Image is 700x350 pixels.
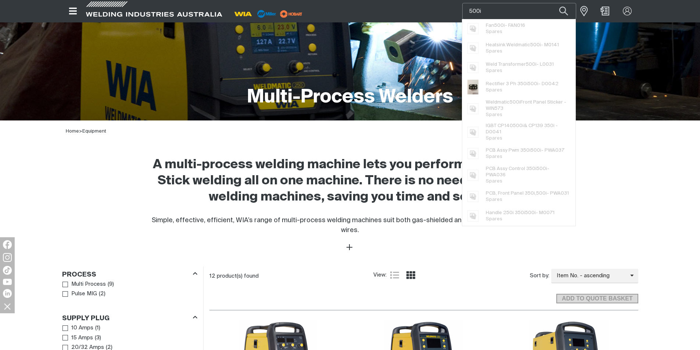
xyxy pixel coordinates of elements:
[486,49,502,54] span: Spares
[528,82,538,86] span: 500i
[486,179,502,184] span: Spares
[62,289,97,299] a: Pulse MIG
[152,217,549,234] span: Simple, effective, efficient, WIA’s range of multi-process welding machines suit both gas-shielde...
[486,22,525,29] span: Fan - FAN016
[530,272,549,280] span: Sort by:
[373,271,387,279] span: View:
[525,210,536,215] span: 500i
[486,197,502,202] span: Spares
[62,271,96,279] h3: Process
[62,313,197,323] div: Supply Plug
[463,3,576,19] input: Product name or item number...
[217,273,259,279] span: product(s) found
[486,112,502,117] span: Spares
[3,253,12,262] img: Instagram
[3,266,12,275] img: TikTok
[62,269,197,279] div: Process
[486,88,502,93] span: Spares
[62,323,94,333] a: 10 Amps
[108,280,114,289] span: ( 9 )
[510,100,520,105] span: 500i
[551,3,576,19] button: Search products
[486,81,559,87] span: Rectifier 3 Ph 350i - D0042
[390,271,399,279] a: List view
[71,290,97,298] span: Pulse MIG
[486,42,559,48] span: Heatsink Weldmatic - M0141
[3,240,12,249] img: Facebook
[486,99,570,112] span: Weldmatic Front Panel Sticker - WIN573
[62,333,93,343] a: 15 Amps
[62,279,197,299] ul: Process
[494,23,505,28] span: 500i
[513,123,524,128] span: 500i
[3,289,12,298] img: LinkedIn
[209,273,373,280] div: 12
[526,62,536,67] span: 500i
[530,43,541,47] span: 500i
[3,279,12,285] img: YouTube
[486,136,502,141] span: Spares
[143,157,557,205] h2: A multi-process welding machine lets you perform MIG, TIG and Stick welding all on one machine. T...
[486,61,554,68] span: Weld Transformer - L0031
[557,294,637,303] span: ADD TO QUOTE BASKET
[95,324,100,332] span: ( 1 )
[536,191,547,196] span: 500i
[71,324,93,332] span: 10 Amps
[486,190,569,196] span: PCB, Front Panel 350i, - PWA031
[486,123,570,135] span: IGBT CP140 & CP139 350i - D0041
[531,148,541,153] span: 500i
[95,334,101,342] span: ( 3 )
[62,314,110,323] h3: Supply Plug
[278,11,305,17] a: miller
[278,8,305,19] img: miller
[1,300,14,313] img: hide socials
[66,129,79,134] a: Home
[209,285,638,306] section: Add to cart control
[71,334,93,342] span: 15 Amps
[486,154,502,159] span: Spares
[247,86,453,109] h1: Multi-Process Welders
[79,129,82,134] span: >
[551,272,630,280] span: Item No. - ascending
[82,129,106,134] a: Equipment
[462,19,575,226] ul: Suggestions
[62,279,106,289] a: Multi Process
[486,68,502,73] span: Spares
[536,166,547,171] span: 500i
[486,147,564,154] span: PCB Assy Pwm 350i - PWA037
[486,217,502,221] span: Spares
[486,166,570,178] span: PCB Assy Control 350i - PWA036
[556,294,638,303] button: Add selected products to the shopping cart
[486,29,502,34] span: Spares
[71,280,106,289] span: Multi Process
[209,267,638,285] section: Product list controls
[599,7,611,15] a: Shopping cart (0 product(s))
[486,210,554,216] span: Handle 250i 350i - M0071
[99,290,105,298] span: ( 2 )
